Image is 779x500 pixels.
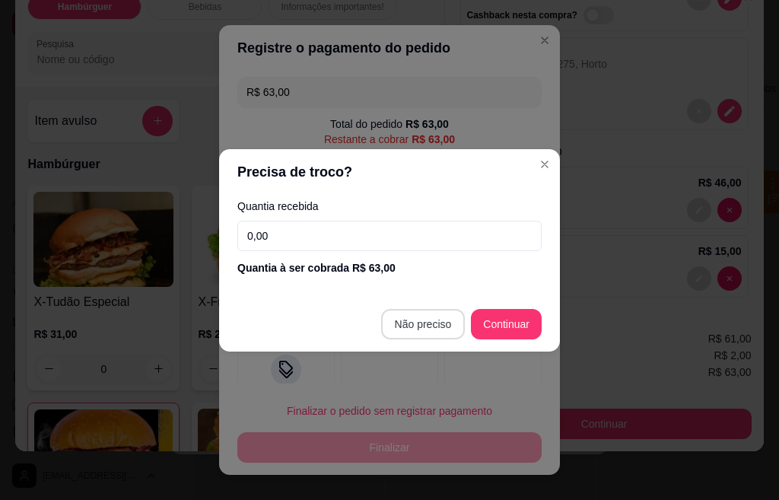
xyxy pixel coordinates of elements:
[471,309,542,339] button: Continuar
[237,260,542,275] div: Quantia à ser cobrada R$ 63,00
[533,152,557,177] button: Close
[219,149,560,195] header: Precisa de troco?
[237,201,542,212] label: Quantia recebida
[381,309,466,339] button: Não preciso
